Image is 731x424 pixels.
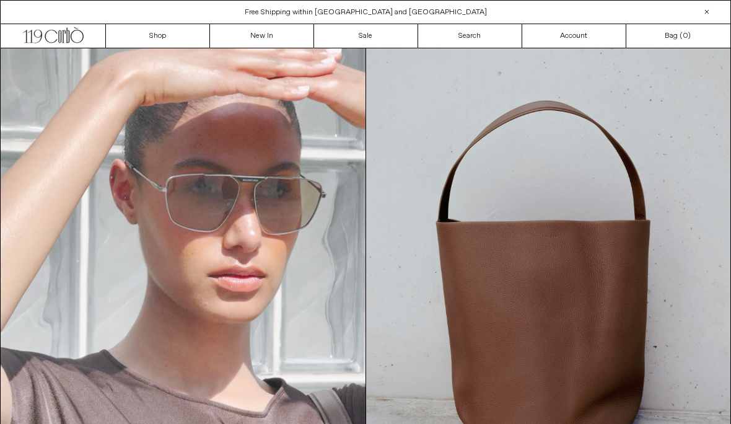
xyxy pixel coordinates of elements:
a: Account [522,24,626,48]
span: 0 [683,31,688,41]
a: Search [418,24,522,48]
a: Bag () [626,24,730,48]
a: New In [210,24,314,48]
a: Free Shipping within [GEOGRAPHIC_DATA] and [GEOGRAPHIC_DATA] [245,7,487,17]
a: Sale [314,24,418,48]
span: ) [683,30,691,42]
a: Shop [106,24,210,48]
